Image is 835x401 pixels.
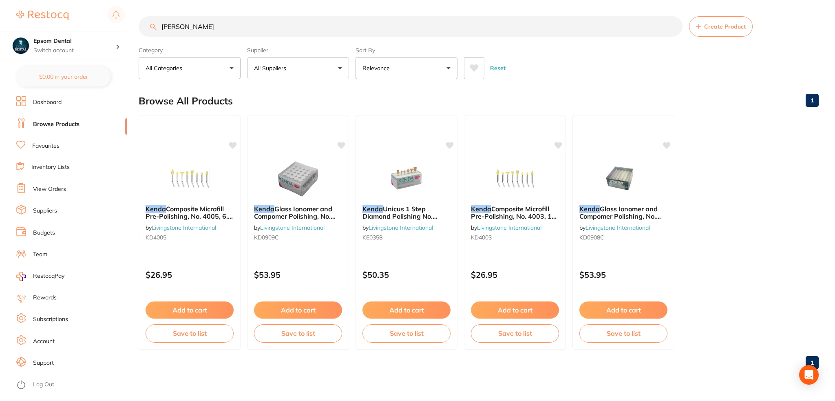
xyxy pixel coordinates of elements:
img: Kenda Glass Ionomer and Compomer Polishing, No. 909C, 10 x 1mm, Coarse, Disc, White [272,158,325,199]
a: View Orders [33,185,66,193]
em: Kenda [254,205,274,213]
img: Kenda Composite Microfill Pre-Polishing, No. 4005, 6.5 x 10mm, Medium Cup, Right Angle, Yellow, 6... [163,158,216,199]
a: RestocqPay [16,272,64,281]
div: Open Intercom Messenger [799,365,819,385]
img: Kenda Composite Microfill Pre-Polishing, No. 4003, 10 x 2mm, Disc, Right Angle, Yellow [488,158,541,199]
span: Composite Microfill Pre-Polishing, No. 4005, 6.5 x 10mm, Medium Cup, Right Angle, Yellow, 6 per Pack [146,205,233,235]
span: by [579,224,650,231]
a: 1 [806,354,819,371]
h2: Browse All Products [139,95,233,107]
button: Add to cart [254,301,342,319]
button: Create Product [689,16,753,37]
a: Dashboard [33,98,62,106]
p: $50.35 [362,270,451,279]
button: Save to list [579,324,667,342]
span: KD4005 [146,234,166,241]
button: All Suppliers [247,57,349,79]
span: RestocqPay [33,272,64,280]
b: Kenda Unicus 1 Step Diamond Polishing No. 0358, 5 x 10mm, RA Shank, Extra Fine, Orange, 6/Box [362,205,451,220]
button: All Categories [139,57,241,79]
label: Sort By [356,47,457,54]
img: Restocq Logo [16,11,68,20]
p: Switch account [33,47,116,55]
button: Reset [488,57,508,79]
img: Kenda Glass Ionomer and Compomer Polishing, No. 908C, 5 x 10mm, Large, Coarse Point, White [597,158,650,199]
button: Add to cart [362,301,451,319]
a: Rewards [33,294,57,302]
p: $26.95 [471,270,559,279]
a: Budgets [33,229,55,237]
p: Relevance [362,64,393,72]
p: All Suppliers [254,64,289,72]
em: Kenda [579,205,600,213]
a: Livingstone International [369,224,433,231]
span: Glass Ionomer and Compomer Polishing, No. 909C, 10 x 1mm, Coarse, Disc, White [254,205,336,235]
p: $53.95 [254,270,342,279]
label: Supplier [247,47,349,54]
a: Support [33,359,54,367]
button: Log Out [16,379,124,392]
span: by [254,224,325,231]
a: Livingstone International [152,224,216,231]
b: Kenda Composite Microfill Pre-Polishing, No. 4003, 10 x 2mm, Disc, Right Angle, Yellow [471,205,559,220]
img: Kenda Unicus 1 Step Diamond Polishing No. 0358, 5 x 10mm, RA Shank, Extra Fine, Orange, 6/Box [380,158,433,199]
button: $0.00 in your order [16,67,110,86]
span: by [471,224,541,231]
span: Composite Microfill Pre-Polishing, No. 4003, 10 x 2mm, Disc, Right Angle, Yellow [471,205,557,235]
span: KD0909C [254,234,279,241]
label: Category [139,47,241,54]
a: Restocq Logo [16,6,68,25]
a: Browse Products [33,120,80,128]
button: Relevance [356,57,457,79]
em: Kenda [146,205,166,213]
b: Kenda Composite Microfill Pre-Polishing, No. 4005, 6.5 x 10mm, Medium Cup, Right Angle, Yellow, 6... [146,205,234,220]
b: Kenda Glass Ionomer and Compomer Polishing, No. 908C, 5 x 10mm, Large, Coarse Point, White [579,205,667,220]
button: Save to list [254,324,342,342]
p: $53.95 [579,270,667,279]
span: KE0358 [362,234,382,241]
button: Add to cart [471,301,559,319]
em: Kenda [362,205,383,213]
span: KD4003 [471,234,492,241]
span: by [362,224,433,231]
a: Suppliers [33,207,57,215]
button: Add to cart [579,301,667,319]
span: Glass Ionomer and Compomer Polishing, No. 908C, 5 x 10mm, Large, Coarse Point, White [579,205,661,235]
a: Log Out [33,381,54,389]
a: Inventory Lists [31,163,70,171]
img: RestocqPay [16,272,26,281]
a: 1 [806,92,819,109]
input: Search Products [139,16,683,37]
button: Save to list [471,324,559,342]
a: Livingstone International [260,224,325,231]
b: Kenda Glass Ionomer and Compomer Polishing, No. 909C, 10 x 1mm, Coarse, Disc, White [254,205,342,220]
button: Save to list [362,324,451,342]
a: Favourites [32,142,60,150]
em: Kenda [471,205,491,213]
h4: Epsom Dental [33,37,116,45]
span: by [146,224,216,231]
a: Team [33,250,47,259]
p: All Categories [146,64,186,72]
a: Livingstone International [477,224,541,231]
span: Create Product [704,23,746,30]
a: Livingstone International [585,224,650,231]
button: Save to list [146,324,234,342]
p: $26.95 [146,270,234,279]
a: Account [33,337,55,346]
a: Subscriptions [33,315,68,323]
span: KD0908C [579,234,604,241]
button: Add to cart [146,301,234,319]
img: Epsom Dental [13,38,29,54]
